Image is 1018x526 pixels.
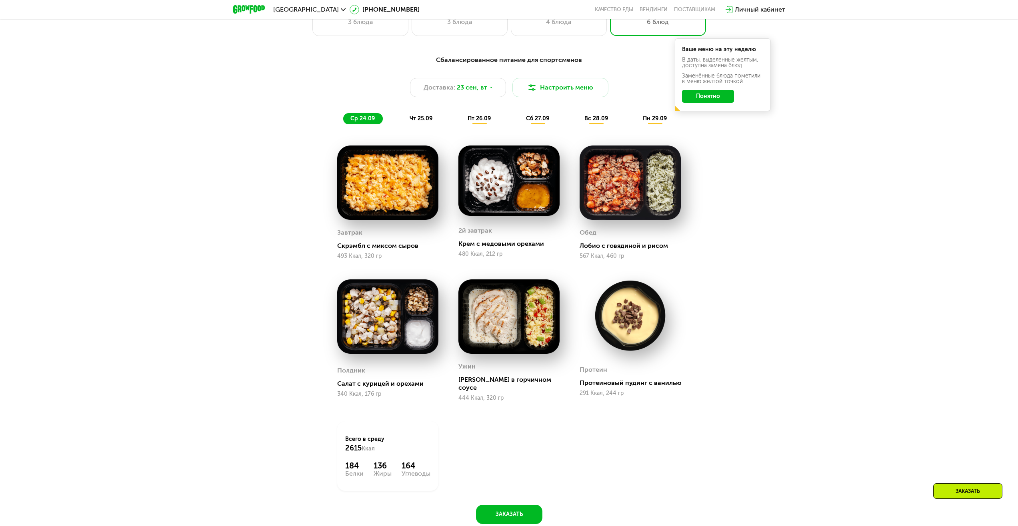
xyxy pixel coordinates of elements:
[337,391,438,397] div: 340 Ккал, 176 гр
[595,6,633,13] a: Качество еды
[337,253,438,259] div: 493 Ккал, 320 гр
[643,115,667,122] span: пн 29.09
[468,115,491,122] span: пт 26.09
[580,227,596,239] div: Обед
[476,505,542,524] button: Заказать
[350,115,375,122] span: ср 24.09
[337,365,365,377] div: Полдник
[458,251,560,257] div: 480 Ккал, 212 гр
[580,364,607,376] div: Протеин
[420,17,499,27] div: 3 блюда
[674,6,715,13] div: поставщикам
[580,390,681,396] div: 291 Ккал, 244 гр
[457,83,487,92] span: 23 сен, вт
[682,90,734,103] button: Понятно
[374,470,392,477] div: Жиры
[682,57,764,68] div: В даты, выделенные желтым, доступна замена блюд.
[345,435,430,453] div: Всего в среду
[402,470,430,477] div: Углеводы
[580,379,687,387] div: Протеиновый пудинг с ванилью
[337,380,445,388] div: Салат с курицей и орехами
[512,78,608,97] button: Настроить меню
[458,395,560,401] div: 444 Ккал, 320 гр
[345,461,364,470] div: 184
[273,6,339,13] span: [GEOGRAPHIC_DATA]
[424,83,455,92] span: Доставка:
[735,5,785,14] div: Личный кабинет
[458,240,566,248] div: Крем с медовыми орехами
[458,361,476,373] div: Ужин
[350,5,420,14] a: [PHONE_NUMBER]
[272,55,746,65] div: Сбалансированное питание для спортсменов
[410,115,432,122] span: чт 25.09
[933,483,1002,499] div: Заказать
[337,227,362,239] div: Завтрак
[402,461,430,470] div: 164
[374,461,392,470] div: 136
[580,242,687,250] div: Лобио с говядиной и рисом
[640,6,668,13] a: Вендинги
[362,445,375,452] span: Ккал
[321,17,400,27] div: 3 блюда
[345,470,364,477] div: Белки
[526,115,549,122] span: сб 27.09
[682,73,764,84] div: Заменённые блюда пометили в меню жёлтой точкой.
[580,253,681,259] div: 567 Ккал, 460 гр
[519,17,598,27] div: 4 блюда
[345,444,362,452] span: 2615
[337,242,445,250] div: Скрэмбл с миксом сыров
[458,225,492,237] div: 2й завтрак
[458,376,566,392] div: [PERSON_NAME] в горчичном соусе
[618,17,698,27] div: 6 блюд
[584,115,608,122] span: вс 28.09
[682,47,764,52] div: Ваше меню на эту неделю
